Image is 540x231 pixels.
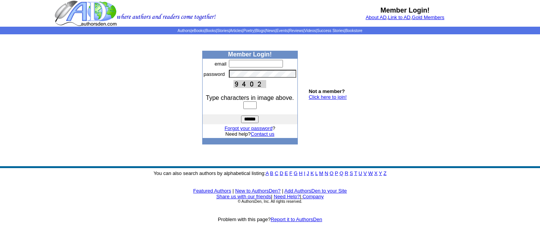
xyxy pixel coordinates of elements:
[345,170,348,176] a: R
[309,94,347,100] a: Click here to join!
[284,188,347,194] a: Add AuthorsDen to your Site
[228,51,272,58] b: Member Login!
[315,170,318,176] a: L
[374,170,378,176] a: X
[330,170,334,176] a: O
[225,125,273,131] a: Forgot your password
[177,29,190,33] a: Authors
[299,170,302,176] a: H
[251,131,274,137] a: Contact us
[366,14,387,20] a: About AD
[412,14,444,20] a: Gold Members
[294,170,297,176] a: G
[255,29,265,33] a: Blogs
[368,170,373,176] a: W
[230,29,243,33] a: Articles
[225,131,275,137] font: Need help?
[192,29,204,33] a: eBooks
[319,170,323,176] a: M
[304,170,305,176] a: I
[289,29,304,33] a: Reviews
[289,170,292,176] a: F
[204,71,225,77] font: password
[354,170,357,176] a: T
[218,217,322,222] font: Problem with this page?
[225,125,275,131] font: ?
[271,217,322,222] a: Report it to AuthorsDen
[193,188,231,194] a: Featured Authors
[275,170,278,176] a: C
[383,170,387,176] a: Z
[276,29,288,33] a: Events
[345,29,363,33] a: Bookstore
[309,88,345,94] b: Not a member?
[206,95,294,101] font: Type characters in image above.
[364,170,367,176] a: V
[317,29,344,33] a: Success Stories
[350,170,353,176] a: S
[205,29,216,33] a: Books
[339,170,343,176] a: Q
[307,170,309,176] a: J
[243,29,254,33] a: Poetry
[266,170,269,176] a: A
[310,170,314,176] a: K
[233,188,234,194] font: |
[266,29,275,33] a: News
[238,199,302,204] font: © AuthorsDen, Inc. All rights reserved.
[177,29,362,33] span: | | | | | | | | | | | |
[153,170,387,176] font: You can also search authors by alphabetical listing:
[380,6,430,14] b: Member Login!
[379,170,382,176] a: Y
[274,194,300,199] a: Need Help?
[280,170,283,176] a: D
[325,170,328,176] a: N
[359,170,362,176] a: U
[271,194,272,199] font: |
[300,194,324,199] font: |
[270,170,273,176] a: B
[216,194,271,199] a: Share us with our friends
[388,14,411,20] a: Link to AD
[302,194,324,199] a: Company
[217,29,229,33] a: Stories
[215,61,227,67] font: email
[366,14,444,20] font: , ,
[233,80,266,88] img: This Is CAPTCHA Image
[282,188,283,194] font: |
[284,170,288,176] a: E
[235,188,281,194] a: New to AuthorsDen?
[304,29,316,33] a: Videos
[335,170,338,176] a: P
